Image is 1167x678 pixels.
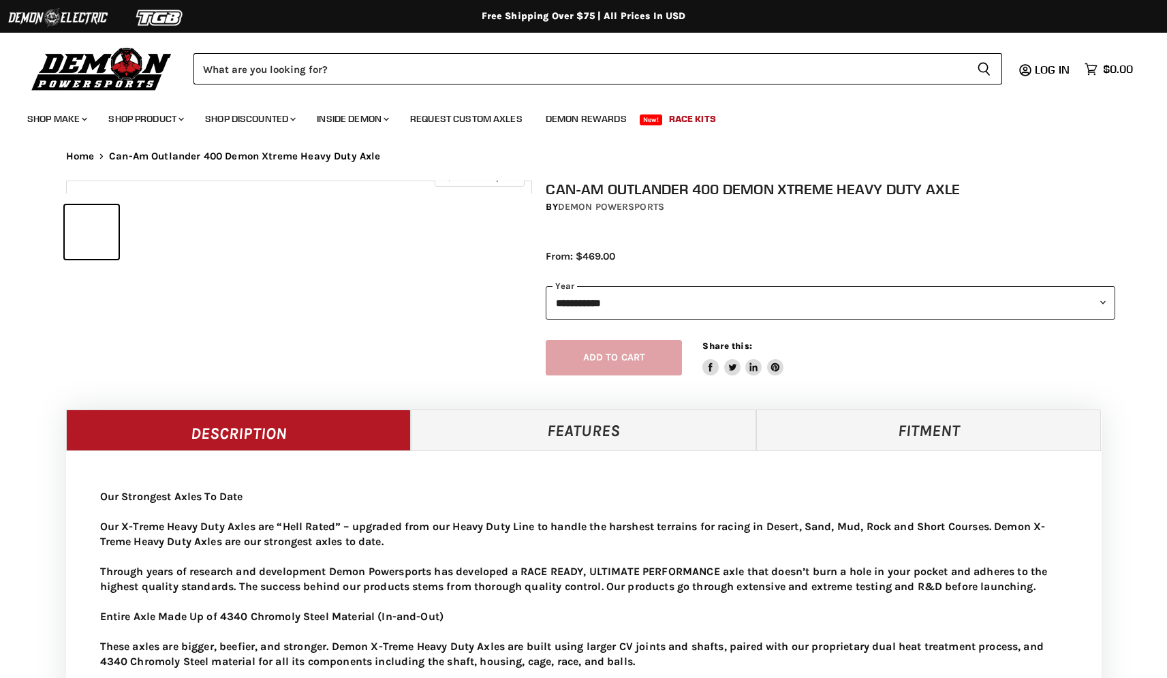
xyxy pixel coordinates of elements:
button: IMAGE thumbnail [123,205,176,259]
span: Log in [1035,63,1070,76]
a: Race Kits [659,105,726,133]
aside: Share this: [702,340,783,376]
button: Search [966,53,1002,84]
img: Demon Powersports [27,44,176,93]
ul: Main menu [17,99,1130,133]
div: Free Shipping Over $75 | All Prices In USD [39,10,1129,22]
form: Product [193,53,1002,84]
a: Demon Rewards [535,105,637,133]
select: year [546,286,1115,320]
a: Features [411,410,756,450]
span: From: $469.00 [546,250,615,262]
img: TGB Logo 2 [109,5,211,31]
button: IMAGE thumbnail [238,205,292,259]
span: Click to expand [441,172,517,182]
img: Demon Electric Logo 2 [7,5,109,31]
span: Share this: [702,341,751,351]
span: Can-Am Outlander 400 Demon Xtreme Heavy Duty Axle [109,151,380,162]
h1: Can-Am Outlander 400 Demon Xtreme Heavy Duty Axle [546,181,1115,198]
input: Search [193,53,966,84]
span: New! [640,114,663,125]
span: $0.00 [1103,63,1133,76]
button: IMAGE thumbnail [65,205,119,259]
a: Log in [1029,63,1078,76]
a: Shop Discounted [195,105,304,133]
a: Inside Demon [307,105,397,133]
a: Fitment [756,410,1102,450]
a: Shop Make [17,105,95,133]
div: by [546,200,1115,215]
a: Home [66,151,95,162]
nav: Breadcrumbs [39,151,1129,162]
a: Shop Product [98,105,192,133]
a: $0.00 [1078,59,1140,79]
a: Description [66,410,411,450]
button: IMAGE thumbnail [181,205,234,259]
a: Demon Powersports [558,201,664,213]
a: Request Custom Axles [400,105,533,133]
